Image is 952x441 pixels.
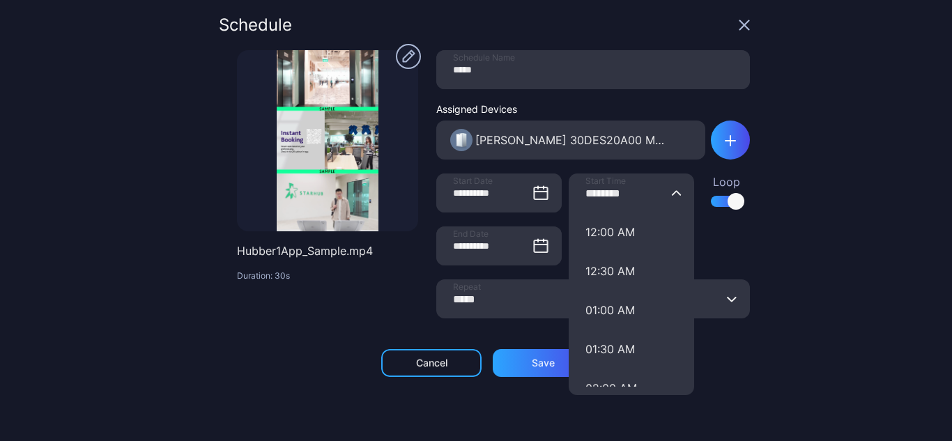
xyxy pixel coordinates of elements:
button: Start Time12:30 AM01:00 AM01:30 AM02:00 AM [569,212,694,252]
input: End Date [436,226,562,265]
button: Start Time12:00 AM12:30 AM01:00 AM02:00 AM [569,330,694,369]
span: Start Time [585,176,626,187]
button: Start Time12:00 AM12:30 AM01:00 AM01:30 AM [569,369,694,408]
input: Start Date [436,173,562,212]
div: Loop [711,173,742,190]
button: Save [493,349,593,377]
div: Save [532,357,555,369]
div: Schedule [219,17,292,33]
button: Start Time12:00 AM12:30 AM01:00 AM01:30 AM02:00 AM [670,173,682,212]
div: Aris Mercado's 30DES20A00 M2WKT46A [475,132,667,148]
p: Duration: 30s [237,270,418,281]
div: Assigned Devices [436,103,705,115]
input: Repeat [436,279,750,318]
input: Start Time12:00 AM12:30 AM01:00 AM01:30 AM02:00 AM [569,173,694,212]
button: Start Time12:00 AM01:00 AM01:30 AM02:00 AM [569,252,694,291]
p: Hubber1App_Sample.mp4 [237,242,418,259]
button: Cancel [381,349,482,377]
button: Repeat [726,279,737,318]
button: Start Time12:00 AM12:30 AM01:30 AM02:00 AM [569,291,694,330]
div: Cancel [416,357,447,369]
span: Repeat [453,281,481,293]
input: Schedule Name [436,50,750,89]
